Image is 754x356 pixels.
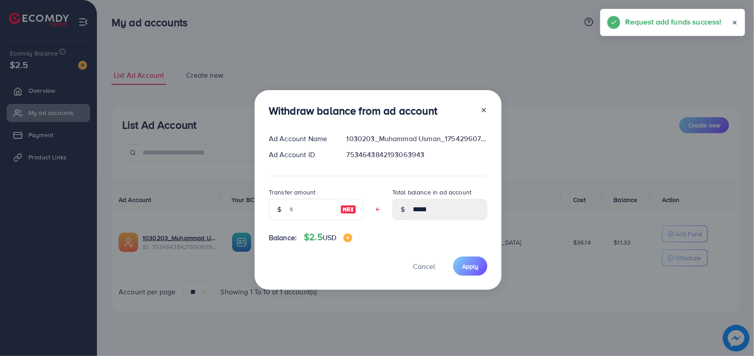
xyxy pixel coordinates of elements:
[304,232,352,243] h4: $2.5
[413,261,435,271] span: Cancel
[402,257,446,276] button: Cancel
[626,16,722,28] h5: Request add funds success!
[453,257,487,276] button: Apply
[340,204,356,215] img: image
[462,262,479,271] span: Apply
[323,233,336,242] span: USD
[269,188,315,197] label: Transfer amount
[343,233,352,242] img: image
[269,233,297,243] span: Balance:
[269,104,437,117] h3: Withdraw balance from ad account
[339,150,495,160] div: 7534643842193063943
[392,188,471,197] label: Total balance in ad account
[262,134,339,144] div: Ad Account Name
[339,134,495,144] div: 1030203_Muhammad Usman_1754296073204
[262,150,339,160] div: Ad Account ID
